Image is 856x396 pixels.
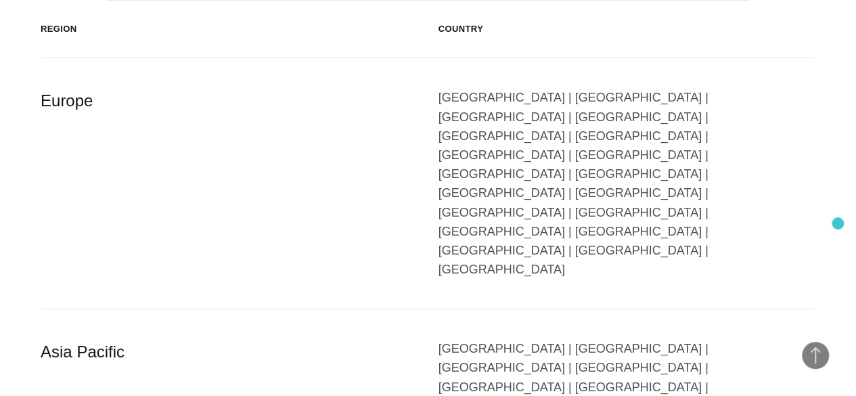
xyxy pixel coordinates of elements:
button: Back to Top [802,342,829,369]
div: [GEOGRAPHIC_DATA] | [GEOGRAPHIC_DATA] | [GEOGRAPHIC_DATA] | [GEOGRAPHIC_DATA] | [GEOGRAPHIC_DATA]... [438,88,816,279]
div: Country [438,22,816,36]
div: Europe [41,88,418,279]
div: Region [41,22,418,36]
